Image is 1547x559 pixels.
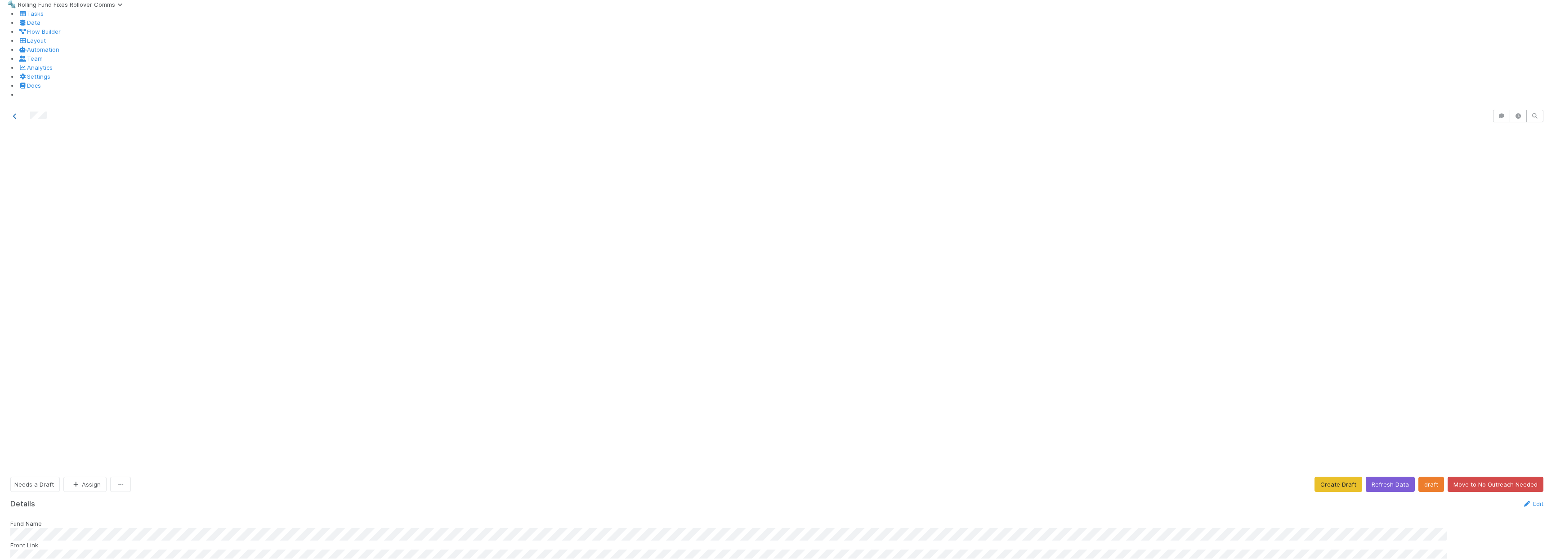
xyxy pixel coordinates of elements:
a: Layout [18,37,46,44]
div: Front Link [10,541,1543,550]
span: 🔩 [7,0,16,8]
button: Create Draft [1315,477,1362,492]
h5: Details [10,500,35,509]
span: Needs a Draft [14,481,54,488]
button: Move to No Outreach Needed [1448,477,1543,492]
span: Rolling Fund Fixes Rollover Comms [18,1,126,8]
a: Settings [18,73,50,80]
a: Flow Builder [18,28,61,35]
a: Edit [1522,500,1543,507]
button: Refresh Data [1366,477,1415,492]
button: Assign [63,477,107,492]
div: Fund Name [10,519,1543,528]
a: Team [18,55,43,62]
button: draft [1418,477,1444,492]
a: Analytics [18,64,53,71]
button: Needs a Draft [10,477,60,492]
a: Data [18,19,40,26]
a: Docs [18,82,41,89]
a: Automation [18,46,59,53]
a: Tasks [18,10,44,17]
